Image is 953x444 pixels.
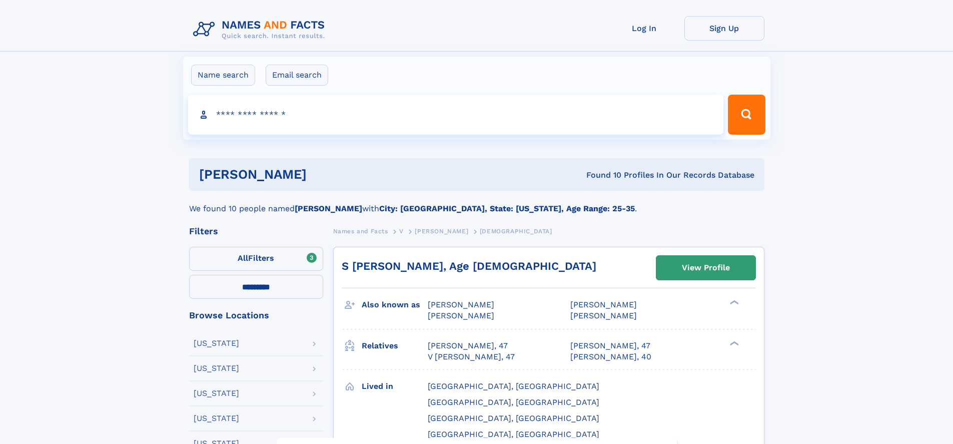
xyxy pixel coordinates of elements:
[194,389,239,397] div: [US_STATE]
[399,228,404,235] span: V
[684,16,764,41] a: Sign Up
[428,413,599,423] span: [GEOGRAPHIC_DATA], [GEOGRAPHIC_DATA]
[428,397,599,407] span: [GEOGRAPHIC_DATA], [GEOGRAPHIC_DATA]
[194,364,239,372] div: [US_STATE]
[428,340,508,351] a: [PERSON_NAME], 47
[199,168,447,181] h1: [PERSON_NAME]
[191,65,255,86] label: Name search
[189,191,764,215] div: We found 10 people named with .
[362,337,428,354] h3: Relatives
[342,260,596,272] a: S [PERSON_NAME], Age [DEMOGRAPHIC_DATA]
[189,227,323,236] div: Filters
[604,16,684,41] a: Log In
[238,253,248,263] span: All
[682,256,730,279] div: View Profile
[295,204,362,213] b: [PERSON_NAME]
[656,256,755,280] a: View Profile
[480,228,552,235] span: [DEMOGRAPHIC_DATA]
[362,378,428,395] h3: Lived in
[189,311,323,320] div: Browse Locations
[428,351,515,362] a: V [PERSON_NAME], 47
[194,414,239,422] div: [US_STATE]
[189,247,323,271] label: Filters
[194,339,239,347] div: [US_STATE]
[728,95,765,135] button: Search Button
[266,65,328,86] label: Email search
[415,225,468,237] a: [PERSON_NAME]
[727,299,739,306] div: ❯
[428,311,494,320] span: [PERSON_NAME]
[570,300,637,309] span: [PERSON_NAME]
[189,16,333,43] img: Logo Names and Facts
[362,296,428,313] h3: Also known as
[570,351,651,362] a: [PERSON_NAME], 40
[399,225,404,237] a: V
[333,225,388,237] a: Names and Facts
[570,311,637,320] span: [PERSON_NAME]
[188,95,724,135] input: search input
[727,340,739,346] div: ❯
[415,228,468,235] span: [PERSON_NAME]
[428,381,599,391] span: [GEOGRAPHIC_DATA], [GEOGRAPHIC_DATA]
[428,300,494,309] span: [PERSON_NAME]
[379,204,635,213] b: City: [GEOGRAPHIC_DATA], State: [US_STATE], Age Range: 25-35
[446,170,754,181] div: Found 10 Profiles In Our Records Database
[428,429,599,439] span: [GEOGRAPHIC_DATA], [GEOGRAPHIC_DATA]
[570,340,650,351] a: [PERSON_NAME], 47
